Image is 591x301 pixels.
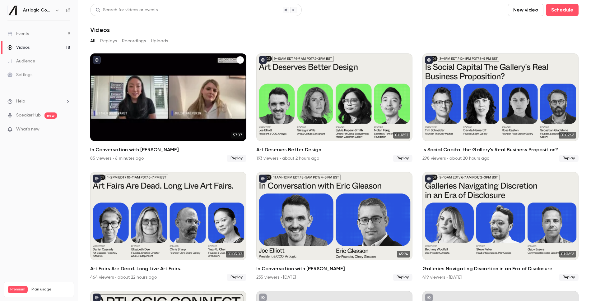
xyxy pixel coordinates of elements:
[422,172,579,281] li: Galleries Navigating Discretion in an Era of Disclosure
[559,274,579,281] span: Replay
[44,112,57,119] span: new
[227,155,246,162] span: Replay
[151,36,168,46] button: Uploads
[256,155,319,162] div: 193 viewers • about 2 hours ago
[397,251,410,258] span: 45:24
[422,146,579,153] h2: Is Social Capital the Gallery’s Real Business Proposition?
[93,56,101,64] button: published
[90,36,95,46] button: All
[393,132,410,139] span: 01:06:12
[508,4,543,16] button: New video
[90,274,157,280] div: 464 viewers • about 22 hours ago
[422,274,462,280] div: 419 viewers • [DATE]
[8,5,18,15] img: Artlogic Connect 2025
[425,56,433,64] button: published
[393,274,412,281] span: Replay
[16,98,25,105] span: Help
[425,175,433,183] button: published
[256,146,412,153] h2: Art Deserves Better Design
[546,4,579,16] button: Schedule
[231,132,244,139] span: 57:07
[90,155,144,162] div: 85 viewers • 6 minutes ago
[23,7,52,13] h6: Artlogic Connect 2025
[226,251,244,258] span: 01:03:02
[90,53,246,162] a: 57:07In Conversation with [PERSON_NAME]85 viewers • 6 minutes agoReplay
[90,4,579,297] section: Videos
[422,265,579,272] h2: Galleries Navigating Discretion in an Era of Disclosure
[559,251,576,258] span: 01:06:16
[90,265,246,272] h2: Art Fairs Are Dead. Long Live Art Fairs.
[90,172,246,281] a: 01:03:02Art Fairs Are Dead. Long Live Art Fairs.464 viewers • about 22 hours agoReplay
[90,172,246,281] li: Art Fairs Are Dead. Long Live Art Fairs.
[422,155,489,162] div: 298 viewers • about 20 hours ago
[90,26,110,34] h1: Videos
[256,265,412,272] h2: In Conversation with [PERSON_NAME]
[422,172,579,281] a: 01:06:16Galleries Navigating Discretion in an Era of Disclosure419 viewers • [DATE]Replay
[7,98,70,105] li: help-dropdown-opener
[7,72,32,78] div: Settings
[8,286,28,293] span: Premium
[16,126,40,133] span: What's new
[7,44,30,51] div: Videos
[422,53,579,162] li: Is Social Capital the Gallery’s Real Business Proposition?
[7,58,35,64] div: Audience
[559,132,576,139] span: 01:07:56
[256,53,412,162] li: Art Deserves Better Design
[7,31,29,37] div: Events
[559,155,579,162] span: Replay
[90,53,246,162] li: In Conversation with Esther Kim Varet
[259,175,267,183] button: published
[90,146,246,153] h2: In Conversation with [PERSON_NAME]
[256,172,412,281] a: 45:24In Conversation with [PERSON_NAME]235 viewers • [DATE]Replay
[227,274,246,281] span: Replay
[31,287,70,292] span: Plan usage
[259,56,267,64] button: published
[93,175,101,183] button: published
[422,53,579,162] a: 01:07:56Is Social Capital the Gallery’s Real Business Proposition?298 viewers • about 20 hours ag...
[122,36,146,46] button: Recordings
[95,7,158,13] div: Search for videos or events
[100,36,117,46] button: Replays
[256,53,412,162] a: 01:06:12Art Deserves Better Design193 viewers • about 2 hours agoReplay
[63,127,70,132] iframe: Noticeable Trigger
[256,274,296,280] div: 235 viewers • [DATE]
[393,155,412,162] span: Replay
[16,112,41,119] a: SpeakerHub
[256,172,412,281] li: In Conversation with Eric Gleason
